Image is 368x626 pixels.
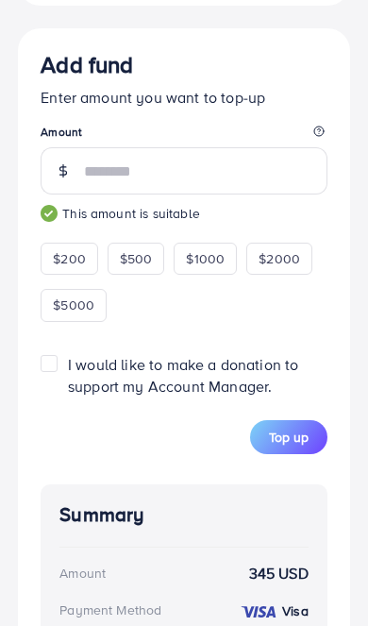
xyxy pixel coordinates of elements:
h4: Summary [59,503,309,527]
span: Top up [269,428,309,447]
img: guide [41,205,58,222]
strong: Visa [282,601,309,620]
strong: 345 USD [249,563,309,584]
span: $1000 [186,249,225,268]
img: credit [240,604,277,619]
div: Payment Method [59,601,161,619]
span: $500 [120,249,153,268]
h3: Add fund [41,51,327,78]
span: I would like to make a donation to support my Account Manager. [68,354,298,397]
span: $200 [53,249,86,268]
span: $2000 [259,249,300,268]
iframe: Chat [288,541,354,612]
small: This amount is suitable [41,204,327,223]
legend: Amount [41,124,327,147]
button: Top up [250,420,327,454]
div: Amount [59,564,106,583]
p: Enter amount you want to top-up [41,86,327,109]
span: $5000 [53,296,94,314]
